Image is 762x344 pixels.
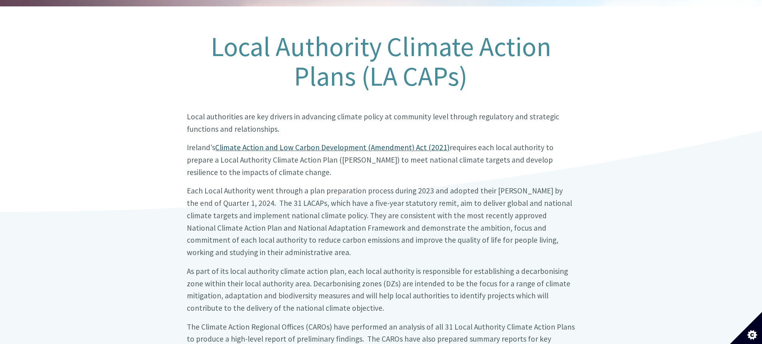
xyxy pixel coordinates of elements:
[730,312,762,344] button: Set cookie preferences
[187,143,554,177] big: Ireland’s requires each local authority to prepare a Local Authority Climate Action Plan ([PERSON...
[187,186,572,257] big: Each Local Authority went through a plan preparation process during 2023 and adopted their [PERSO...
[215,143,450,152] a: Climate Action and Low Carbon Development (Amendment) Act (2021)
[187,112,559,134] big: Local authorities are key drivers in advancing climate policy at community level through regulato...
[187,32,575,91] h1: Local Authority Climate Action Plans (LA CAPs)
[187,266,570,313] big: As part of its local authority climate action plan, each local authority is responsible for estab...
